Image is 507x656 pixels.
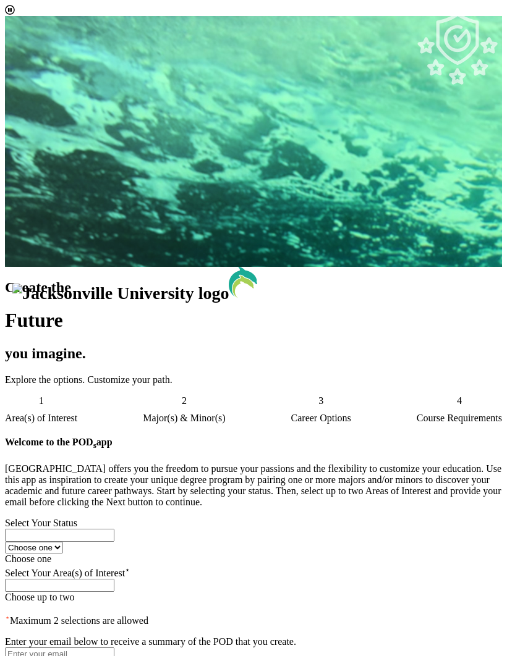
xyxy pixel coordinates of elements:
img: Jacksonville University logo [229,267,336,299]
p: Maximum 2 selections are allowed [5,613,502,626]
sub: s [93,440,96,450]
span: 1 [39,395,44,406]
label: Select Your Area(s) of Interest [5,568,130,578]
p: Explore the options. Customize your path. [5,374,502,385]
span: 2 [182,395,187,406]
label: Select Your Status [5,518,77,528]
h2: you imagine. [5,345,502,362]
span: Major(s) & Minor(s) [143,413,225,423]
sup: ⋆ [5,613,10,622]
sup: ⋆ [125,565,130,574]
span: 4 [457,395,462,406]
label: Enter your email below to receive a summary of the POD that you create. [5,636,296,647]
span: 3 [318,395,323,406]
img: Jacksonville University logo [12,284,229,303]
span: Choose up to two [5,592,74,602]
span: Course Requirements [417,413,502,423]
h4: Welcome to the POD app [5,437,502,450]
span: Career Options [291,413,351,423]
label: Choose one [5,553,51,564]
p: [GEOGRAPHIC_DATA] offers you the freedom to pursue your passions and the flexibility to customize... [5,463,502,508]
h1: Future [5,309,502,332]
span: Area(s) of Interest [5,413,77,423]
